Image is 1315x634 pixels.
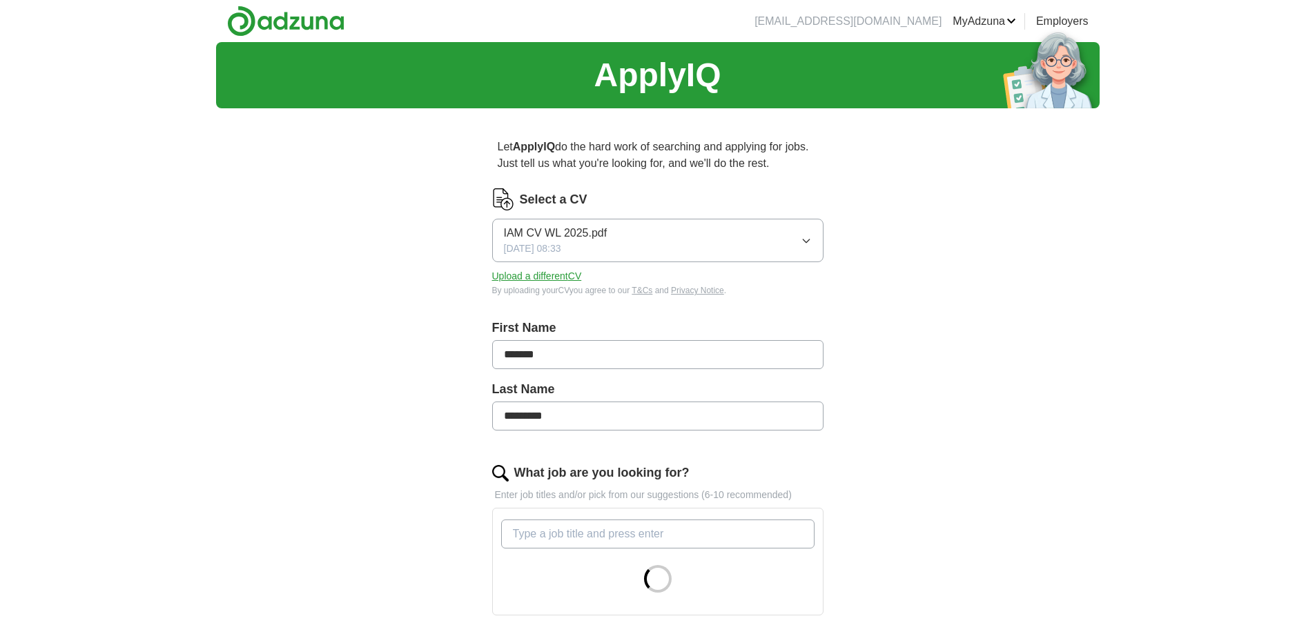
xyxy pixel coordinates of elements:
div: By uploading your CV you agree to our and . [492,284,824,297]
label: Last Name [492,380,824,399]
p: Let do the hard work of searching and applying for jobs. Just tell us what you're looking for, an... [492,133,824,177]
a: T&Cs [632,286,652,295]
button: IAM CV WL 2025.pdf[DATE] 08:33 [492,219,824,262]
button: Upload a differentCV [492,269,582,284]
label: Select a CV [520,190,587,209]
label: First Name [492,319,824,337]
h1: ApplyIQ [594,50,721,100]
a: MyAdzuna [953,13,1016,30]
input: Type a job title and press enter [501,519,815,548]
li: [EMAIL_ADDRESS][DOMAIN_NAME] [754,13,942,30]
p: Enter job titles and/or pick from our suggestions (6-10 recommended) [492,488,824,502]
a: Privacy Notice [671,286,724,295]
img: CV Icon [492,188,514,210]
label: What job are you looking for? [514,464,690,482]
span: IAM CV WL 2025.pdf [504,225,607,241]
strong: ApplyIQ [513,141,555,152]
img: search.png [492,465,509,482]
span: [DATE] 08:33 [504,241,561,256]
img: Adzuna logo [227,6,344,37]
a: Employers [1036,13,1089,30]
